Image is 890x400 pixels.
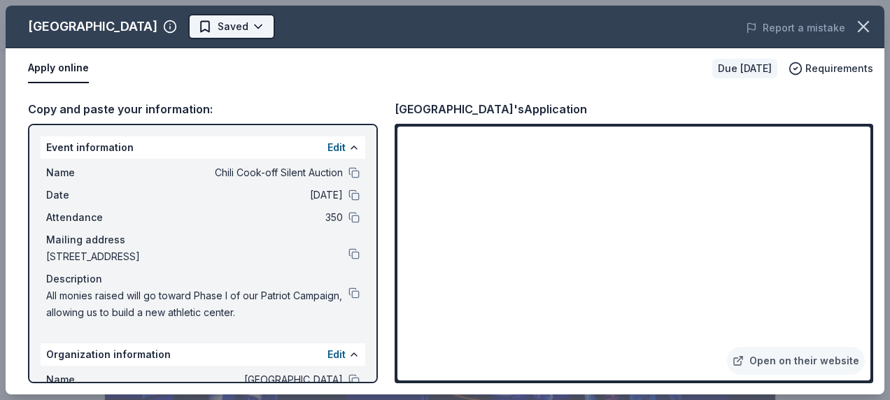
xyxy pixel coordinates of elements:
div: Organization information [41,343,365,366]
span: All monies raised will go toward Phase I of our Patriot Campaign, allowing us to build a new athl... [46,287,348,321]
span: Saved [218,18,248,35]
span: [STREET_ADDRESS] [46,248,348,265]
button: Edit [327,139,346,156]
button: Saved [188,14,275,39]
button: Apply online [28,54,89,83]
div: Event information [41,136,365,159]
button: Report a mistake [746,20,845,36]
div: Copy and paste your information: [28,100,378,118]
span: Requirements [805,60,873,77]
div: Due [DATE] [712,59,777,78]
a: Open on their website [727,347,865,375]
div: [GEOGRAPHIC_DATA]'s Application [395,100,587,118]
div: Mailing address [46,231,360,248]
span: Name [46,371,140,388]
span: Chili Cook-off Silent Auction [140,164,343,181]
button: Requirements [789,60,873,77]
button: Edit [327,346,346,363]
span: Attendance [46,209,140,226]
span: [GEOGRAPHIC_DATA] [140,371,343,388]
div: Description [46,271,360,287]
span: Name [46,164,140,181]
span: 350 [140,209,343,226]
span: [DATE] [140,187,343,203]
span: Date [46,187,140,203]
div: [GEOGRAPHIC_DATA] [28,15,157,38]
